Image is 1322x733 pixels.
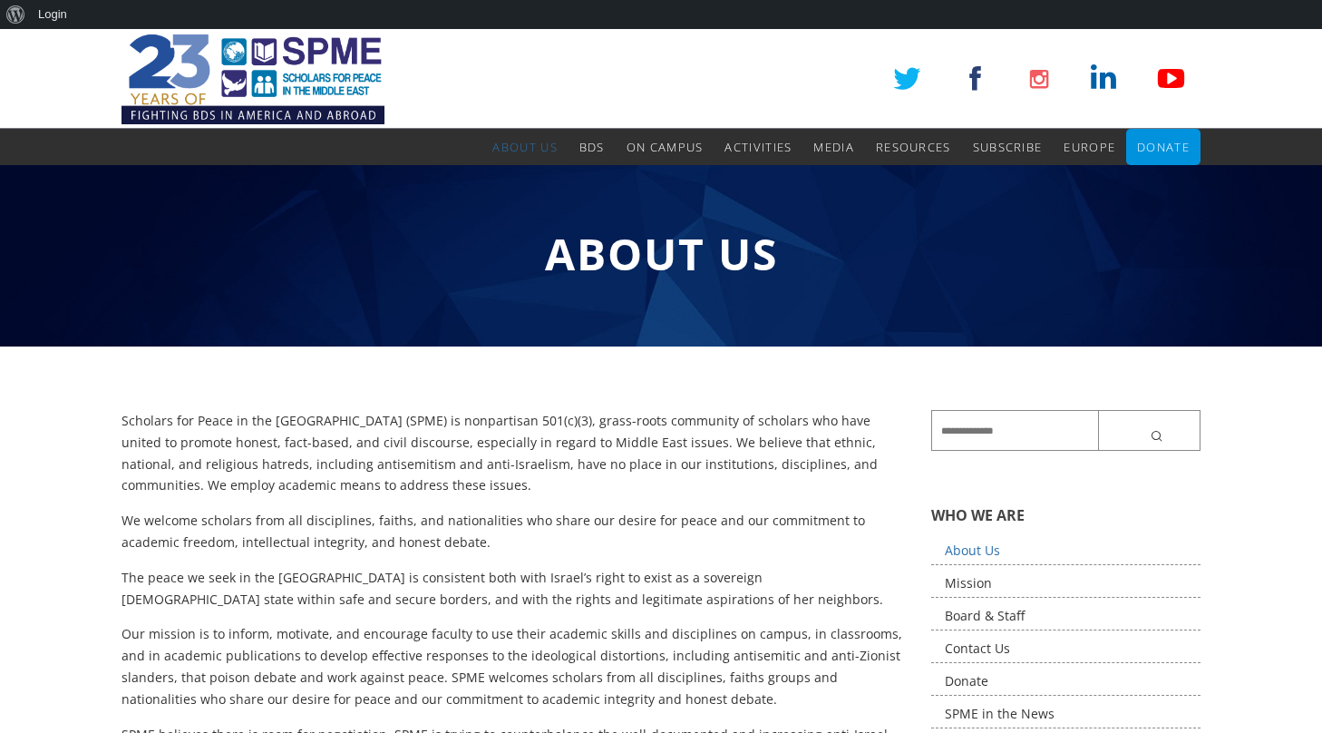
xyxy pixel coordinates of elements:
a: About Us [492,129,557,165]
span: About Us [492,139,557,155]
a: Subscribe [973,129,1043,165]
p: We welcome scholars from all disciplines, faiths, and nationalities who share our desire for peac... [122,510,904,553]
a: About Us [931,537,1201,565]
span: On Campus [627,139,704,155]
span: Subscribe [973,139,1043,155]
a: Donate [931,668,1201,696]
a: Donate [1137,129,1190,165]
img: SPME [122,29,384,129]
a: Resources [876,129,951,165]
span: Resources [876,139,951,155]
a: Europe [1064,129,1115,165]
a: Contact Us [931,635,1201,663]
h5: WHO WE ARE [931,505,1201,525]
span: Donate [1137,139,1190,155]
a: Board & Staff [931,602,1201,630]
a: On Campus [627,129,704,165]
span: About Us [545,224,778,283]
a: Media [813,129,854,165]
p: Scholars for Peace in the [GEOGRAPHIC_DATA] (SPME) is nonpartisan 501(c)(3), grass-roots communit... [122,410,904,496]
span: Media [813,139,854,155]
a: BDS [579,129,605,165]
p: The peace we seek in the [GEOGRAPHIC_DATA] is consistent both with Israel’s right to exist as a s... [122,567,904,611]
span: Europe [1064,139,1115,155]
p: Our mission is to inform, motivate, and encourage faculty to use their academic skills and discip... [122,623,904,709]
a: Activities [724,129,792,165]
span: BDS [579,139,605,155]
span: Activities [724,139,792,155]
a: SPME in the News [931,700,1201,728]
a: Mission [931,570,1201,598]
